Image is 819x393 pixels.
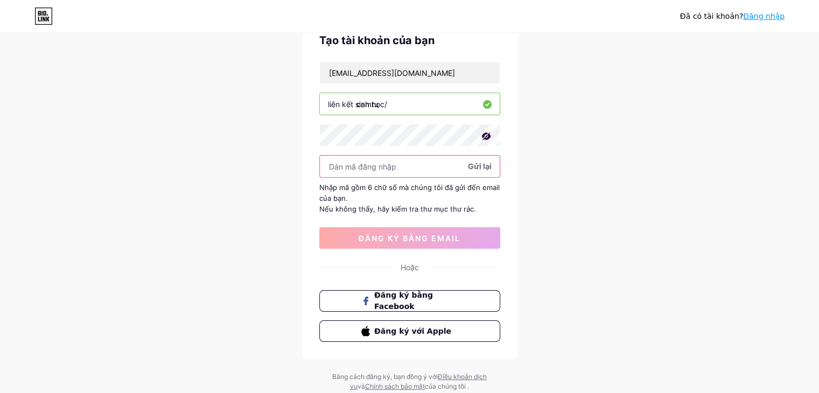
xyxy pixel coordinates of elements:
[680,12,743,20] font: Đã có tài khoản?
[468,162,492,171] font: Gửi lại
[328,100,387,109] font: liên kết sinh học/
[401,263,419,272] font: Hoặc
[319,205,476,213] font: Nếu không thấy, hãy kiểm tra thư mục thư rác.
[374,291,433,311] font: Đăng ký bằng Facebook
[425,382,469,390] font: của chúng tôi .
[358,382,365,390] font: và
[374,327,451,335] font: Đăng ký với Apple
[743,12,785,20] a: Đăng nhập
[320,93,500,115] input: tên người dùng
[319,227,500,249] button: đăng ký bằng email
[320,156,500,177] input: Dán mã đăng nhập
[332,373,438,381] font: Bằng cách đăng ký, bạn đồng ý với
[319,34,435,47] font: Tạo tài khoản của bạn
[319,183,500,202] font: Nhập mã gồm 6 chữ số mà chúng tôi đã gửi đến email của bạn.
[359,234,460,243] font: đăng ký bằng email
[365,382,425,390] a: Chính sách bảo mật
[320,62,500,83] input: E-mail
[319,290,500,312] button: Đăng ký bằng Facebook
[319,320,500,342] button: Đăng ký với Apple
